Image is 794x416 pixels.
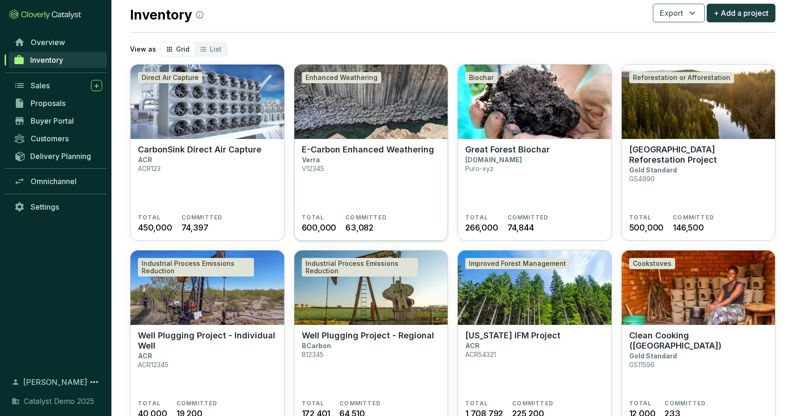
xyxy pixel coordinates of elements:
[9,78,107,93] a: Sales
[9,113,107,129] a: Buyer Portal
[302,350,324,358] p: B12345
[294,64,449,241] a: E-Carbon Enhanced WeatheringEnhanced WeatheringE-Carbon Enhanced WeatheringVerraV12345TOTAL600,00...
[302,72,381,83] div: Enhanced Weathering
[629,352,677,360] p: Gold Standard
[160,42,228,57] div: segmented control
[138,400,161,407] span: TOTAL
[302,156,320,164] p: Verra
[23,376,87,388] span: [PERSON_NAME]
[294,251,448,325] img: Well Plugging Project - Regional
[176,45,189,53] span: Grid
[345,221,373,234] span: 63,082
[31,38,65,47] span: Overview
[622,65,775,139] img: Great Oaks Reforestation Project
[9,52,107,68] a: Inventory
[629,166,677,174] p: Gold Standard
[130,251,284,325] img: Well Plugging Project - Individual Well
[24,396,94,407] span: Catalyst Demo 2025
[465,214,488,221] span: TOTAL
[130,5,203,25] h2: Inventory
[629,400,652,407] span: TOTAL
[138,165,161,172] p: ACR123
[458,65,612,139] img: Great Forest Biochar
[31,177,77,186] span: Omnichannel
[465,350,496,358] p: ACR54321
[714,7,768,19] span: + Add a project
[621,64,776,241] a: Great Oaks Reforestation ProjectReforestation or Afforestation[GEOGRAPHIC_DATA] Reforestation Pro...
[302,221,337,234] span: 600,000
[31,134,69,143] span: Customers
[508,221,534,234] span: 74,844
[138,330,277,351] p: Well Plugging Project - Individual Well
[465,330,560,341] p: [US_STATE] IFM Project
[302,342,331,350] p: BCarbon
[465,145,550,155] p: Great Forest Biochar
[629,221,664,234] span: 500,000
[660,7,683,19] span: Export
[345,214,387,221] span: COMMITTED
[465,342,480,350] p: ACR
[629,258,675,269] div: Cookstoves
[302,400,325,407] span: TOTAL
[302,145,434,155] p: E-Carbon Enhanced Weathering
[673,214,714,221] span: COMMITTED
[673,221,704,234] span: 146,500
[31,116,74,125] span: Buyer Portal
[458,251,612,325] img: Georgia IFM Project
[508,214,549,221] span: COMMITTED
[138,258,254,277] div: Industrial Process Emissions Reduction
[629,145,768,165] p: [GEOGRAPHIC_DATA] Reforestation Project
[182,221,208,234] span: 74,397
[302,258,418,277] div: Industrial Process Emissions Reduction
[176,400,218,407] span: COMMITTED
[653,4,705,22] button: Export
[138,352,152,360] p: ACR
[629,175,655,183] p: GS4990
[138,214,161,221] span: TOTAL
[707,4,775,22] button: + Add a project
[138,221,172,234] span: 450,000
[294,65,448,139] img: E-Carbon Enhanced Weathering
[664,400,706,407] span: COMMITTED
[30,152,91,161] span: Delivery Planning
[629,330,768,351] p: Clean Cooking ([GEOGRAPHIC_DATA])
[629,72,734,83] div: Reforestation or Afforestation
[9,34,107,50] a: Overview
[138,145,261,155] p: CarbonSink Direct Air Capture
[465,165,494,172] p: Puro-xyz
[465,221,498,234] span: 266,000
[465,156,522,164] p: [DOMAIN_NAME]
[138,156,152,164] p: ACR
[457,64,612,241] a: Great Forest BiocharBiocharGreat Forest Biochar[DOMAIN_NAME]Puro-xyzTOTAL266,000COMMITTED74,844
[629,214,652,221] span: TOTAL
[210,45,221,53] span: List
[9,95,107,111] a: Proposals
[629,361,655,369] p: GS11596
[138,361,169,369] p: ACR12345
[9,173,107,189] a: Omnichannel
[130,64,285,241] a: CarbonSink Direct Air CaptureDirect Air CaptureCarbonSink Direct Air CaptureACRACR123TOTAL450,000...
[31,81,50,90] span: Sales
[302,330,434,341] p: Well Plugging Project - Regional
[465,400,488,407] span: TOTAL
[512,400,553,407] span: COMMITTED
[9,199,107,215] a: Settings
[9,148,107,164] a: Delivery Planning
[138,72,202,83] div: Direct Air Capture
[465,72,497,83] div: Biochar
[339,400,381,407] span: COMMITTED
[9,131,107,146] a: Customers
[130,65,284,139] img: CarbonSink Direct Air Capture
[30,55,63,65] span: Inventory
[465,258,570,269] div: Improved Forest Management
[302,214,325,221] span: TOTAL
[130,45,156,54] p: View as
[622,251,775,325] img: Clean Cooking (Zambia)
[31,202,59,211] span: Settings
[302,165,324,172] p: V12345
[182,214,223,221] span: COMMITTED
[31,99,65,108] span: Proposals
